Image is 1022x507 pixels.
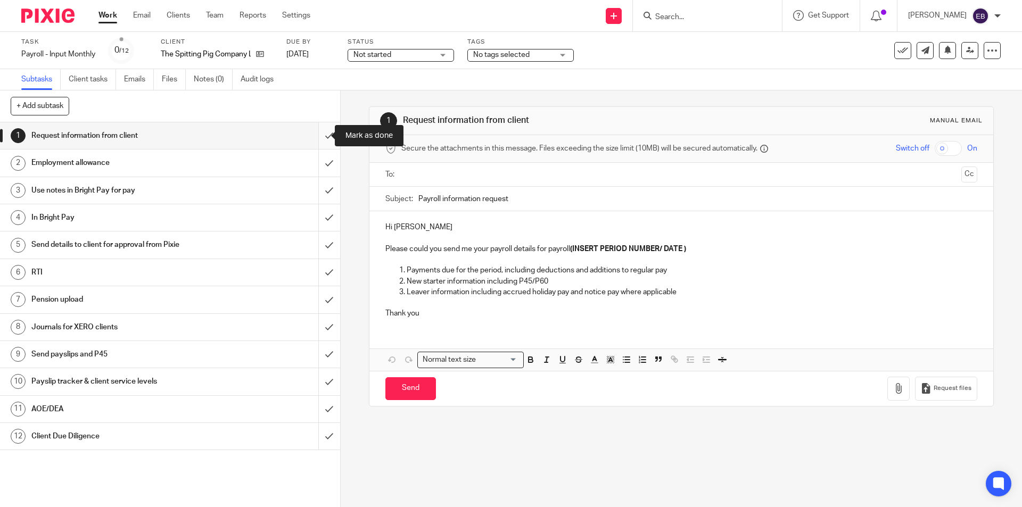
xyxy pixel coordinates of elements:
[31,128,216,144] h1: Request information from client
[31,373,216,389] h1: Payslip tracker & client service levels
[385,222,977,232] p: Hi [PERSON_NAME]
[11,238,26,253] div: 5
[31,428,216,444] h1: Client Due Diligence
[119,48,129,54] small: /12
[11,292,26,307] div: 7
[467,38,574,46] label: Tags
[31,210,216,226] h1: In Bright Pay
[11,320,26,335] div: 8
[114,44,129,56] div: 0
[11,210,26,225] div: 4
[11,265,26,280] div: 6
[11,97,69,115] button: + Add subtask
[380,112,397,129] div: 1
[403,115,704,126] h1: Request information from client
[570,245,686,253] strong: (INSERT PERIOD NUMBER/ DATE )
[401,143,757,154] span: Secure the attachments in this message. Files exceeding the size limit (10MB) will be secured aut...
[69,69,116,90] a: Client tasks
[11,183,26,198] div: 3
[896,143,929,154] span: Switch off
[930,117,983,125] div: Manual email
[98,10,117,21] a: Work
[385,194,413,204] label: Subject:
[133,10,151,21] a: Email
[206,10,224,21] a: Team
[31,401,216,417] h1: AOE/DEA
[241,69,282,90] a: Audit logs
[11,402,26,417] div: 11
[385,169,397,180] label: To:
[286,38,334,46] label: Due by
[348,38,454,46] label: Status
[908,10,967,21] p: [PERSON_NAME]
[124,69,154,90] a: Emails
[11,156,26,171] div: 2
[161,38,273,46] label: Client
[167,10,190,21] a: Clients
[11,347,26,362] div: 9
[808,12,849,19] span: Get Support
[21,69,61,90] a: Subtasks
[194,69,233,90] a: Notes (0)
[11,429,26,444] div: 12
[972,7,989,24] img: svg%3E
[31,237,216,253] h1: Send details to client for approval from Pixie
[407,265,977,276] p: Payments due for the period, including deductions and additions to regular pay
[31,264,216,280] h1: RTI
[240,10,266,21] a: Reports
[31,319,216,335] h1: Journals for XERO clients
[385,308,977,319] p: Thank you
[385,244,977,254] p: Please could you send me your payroll details for payroll
[417,352,524,368] div: Search for option
[31,182,216,198] h1: Use notes in Bright Pay for pay
[286,51,309,58] span: [DATE]
[282,10,310,21] a: Settings
[11,128,26,143] div: 1
[407,287,977,297] p: Leaver information including accrued holiday pay and notice pay where applicable
[407,276,977,287] p: New starter information including P45/P60
[654,13,750,22] input: Search
[161,49,251,60] p: The Spitting Pig Company Ltd
[967,143,977,154] span: On
[473,51,530,59] span: No tags selected
[31,346,216,362] h1: Send payslips and P45
[420,354,478,365] span: Normal text size
[915,377,977,401] button: Request files
[21,38,95,46] label: Task
[31,292,216,307] h1: Pension upload
[11,374,26,389] div: 10
[353,51,391,59] span: Not started
[961,167,977,182] button: Cc
[162,69,186,90] a: Files
[934,384,971,393] span: Request files
[31,155,216,171] h1: Employment allowance
[479,354,517,365] input: Search for option
[21,9,75,23] img: Pixie
[385,377,436,400] input: Send
[21,49,95,60] div: Payroll - Input Monthly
